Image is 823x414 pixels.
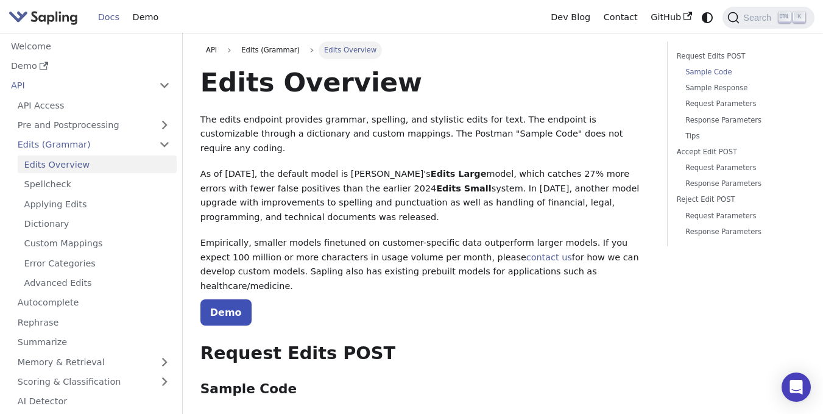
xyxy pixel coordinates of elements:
[200,41,223,59] a: API
[200,299,252,326] a: Demo
[685,82,797,94] a: Sample Response
[11,393,177,410] a: AI Detector
[18,215,177,233] a: Dictionary
[9,9,78,26] img: Sapling.ai
[544,8,596,27] a: Dev Blog
[699,9,716,26] button: Switch between dark and light mode (currently system mode)
[597,8,645,27] a: Contact
[685,162,797,174] a: Request Parameters
[677,146,801,158] a: Accept Edit POST
[200,41,650,59] nav: Breadcrumbs
[11,334,177,351] a: Summarize
[644,8,698,27] a: GitHub
[685,115,797,126] a: Response Parameters
[236,41,305,59] span: Edits (Grammar)
[126,8,165,27] a: Demo
[11,294,177,312] a: Autocomplete
[11,136,177,154] a: Edits (Grammar)
[677,51,801,62] a: Request Edits POST
[18,176,177,193] a: Spellcheck
[200,66,650,99] h1: Edits Overview
[685,98,797,110] a: Request Parameters
[685,130,797,142] a: Tips
[11,353,177,371] a: Memory & Retrieval
[740,13,779,23] span: Search
[4,57,177,75] a: Demo
[685,210,797,222] a: Request Parameters
[91,8,126,27] a: Docs
[4,37,177,55] a: Welcome
[200,381,650,398] h3: Sample Code
[722,7,814,29] button: Search (Ctrl+K)
[200,236,650,294] p: Empirically, smaller models finetuned on customer-specific data outperform larger models. If you ...
[18,254,177,272] a: Error Categories
[431,169,487,179] strong: Edits Large
[200,113,650,156] p: The edits endpoint provides grammar, spelling, and stylistic edits for text. The endpoint is cust...
[685,226,797,238] a: Response Parameters
[11,96,177,114] a: API Access
[200,343,650,365] h2: Request Edits POST
[18,195,177,213] a: Applying Edits
[18,155,177,173] a: Edits Overview
[9,9,82,26] a: Sapling.ai
[677,194,801,205] a: Reject Edit POST
[4,77,152,95] a: API
[436,184,491,193] strong: Edits Small
[782,373,811,402] div: Open Intercom Messenger
[319,41,383,59] span: Edits Overview
[11,116,177,134] a: Pre and Postprocessing
[11,313,177,331] a: Rephrase
[206,46,217,54] span: API
[793,12,805,23] kbd: K
[152,77,177,95] button: Collapse sidebar category 'API'
[685,178,797,190] a: Response Parameters
[200,167,650,225] p: As of [DATE], the default model is [PERSON_NAME]'s model, which catches 27% more errors with fewe...
[526,252,572,262] a: contact us
[11,373,177,391] a: Scoring & Classification
[18,235,177,252] a: Custom Mappings
[18,274,177,292] a: Advanced Edits
[685,66,797,78] a: Sample Code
